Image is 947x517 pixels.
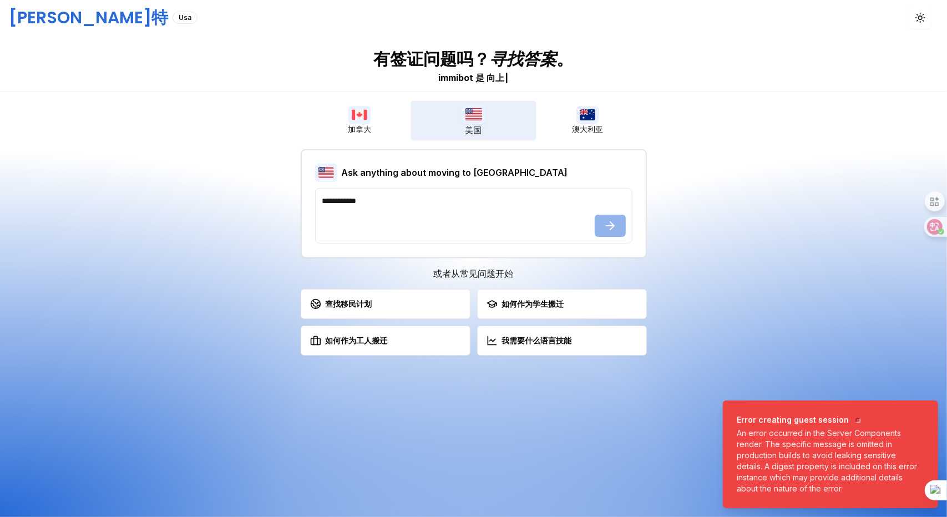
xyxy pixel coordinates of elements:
[572,124,603,134] font: 澳大利亚
[465,125,482,135] font: 美国
[576,106,599,124] img: Australia flag
[439,72,485,83] font: immibot 是
[301,326,470,356] button: 如何作为工人搬迁
[502,299,564,308] font: 如何作为学生搬迁
[348,106,371,124] img: Canada flag
[315,164,337,181] img: USA flag
[374,49,574,69] font: 有签证问题吗？ 。
[737,428,920,494] div: An error occurred in the Server Components render. The specific message is omitted in production ...
[326,299,372,308] font: 查找移民计划
[173,12,197,24] div: Usa
[342,166,568,179] h2: Ask anything about moving to [GEOGRAPHIC_DATA]
[477,289,647,319] button: 如何作为学生搬迁
[434,268,514,279] font: 或者从常见问题开始
[505,72,509,83] span: |
[487,72,505,83] span: 向上
[348,124,371,134] font: 加拿大
[301,289,470,319] button: 查找移民计划
[502,336,572,345] font: 我需要什么语言技能
[490,49,557,69] span: 寻找答案
[461,104,485,124] img: USA flag
[326,336,388,345] font: 如何作为工人搬迁
[9,6,168,29] font: [PERSON_NAME]特
[737,414,920,425] div: Error creating guest session
[477,326,647,356] button: 我需要什么语言技能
